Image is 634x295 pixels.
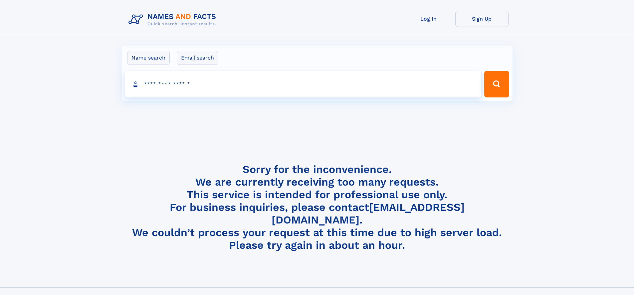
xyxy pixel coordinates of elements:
[484,71,509,97] button: Search Button
[272,201,465,226] a: [EMAIL_ADDRESS][DOMAIN_NAME]
[126,163,509,252] h4: Sorry for the inconvenience. We are currently receiving too many requests. This service is intend...
[126,11,222,29] img: Logo Names and Facts
[177,51,218,65] label: Email search
[127,51,170,65] label: Name search
[455,11,509,27] a: Sign Up
[125,71,482,97] input: search input
[402,11,455,27] a: Log In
